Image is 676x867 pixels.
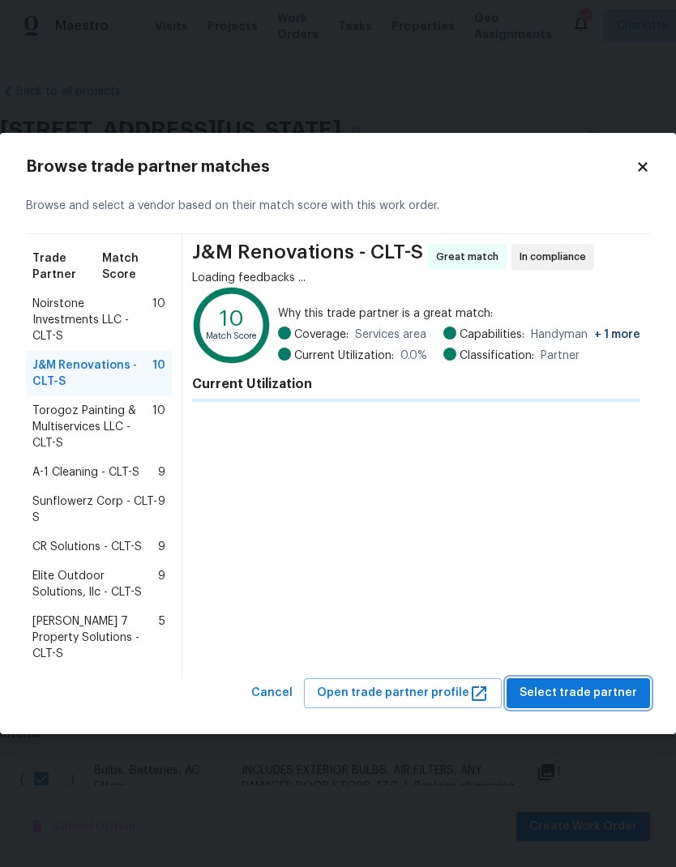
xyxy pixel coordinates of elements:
span: Why this trade partner is a great match: [278,305,640,322]
span: Partner [541,348,580,364]
span: CR Solutions - CLT-S [32,539,142,555]
div: Loading feedbacks ... [192,270,640,286]
h4: Current Utilization [192,376,640,392]
span: Great match [436,249,505,265]
span: J&M Renovations - CLT-S [32,357,152,390]
button: Select trade partner [507,678,650,708]
span: Classification: [460,348,534,364]
span: Torogoz Painting & Multiservices LLC - CLT-S [32,403,152,451]
span: Select trade partner [520,683,637,703]
text: 10 [220,308,244,330]
span: Cancel [251,683,293,703]
span: 10 [152,403,165,451]
span: Trade Partner [32,250,102,283]
span: Noirstone Investments LLC - CLT-S [32,296,152,344]
span: Coverage: [294,327,349,343]
span: J&M Renovations - CLT-S [192,244,423,270]
span: Elite Outdoor Solutions, llc - CLT-S [32,568,158,600]
span: 10 [152,357,165,390]
span: [PERSON_NAME] 7 Property Solutions - CLT-S [32,613,159,662]
span: Capabilities: [460,327,524,343]
span: 10 [152,296,165,344]
text: Match Score [206,331,258,340]
span: Handyman [531,327,640,343]
span: Sunflowerz Corp - CLT-S [32,493,158,526]
h2: Browse trade partner matches [26,159,635,175]
span: 5 [159,613,165,662]
span: 9 [158,464,165,480]
button: Cancel [245,678,299,708]
span: Match Score [102,250,165,283]
span: 9 [158,539,165,555]
span: 9 [158,568,165,600]
span: Current Utilization: [294,348,394,364]
span: 9 [158,493,165,526]
span: Open trade partner profile [317,683,489,703]
div: Browse and select a vendor based on their match score with this work order. [26,178,650,234]
span: In compliance [520,249,593,265]
span: + 1 more [594,329,640,340]
button: Open trade partner profile [304,678,502,708]
span: Services area [355,327,426,343]
span: A-1 Cleaning - CLT-S [32,464,139,480]
span: 0.0 % [400,348,427,364]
